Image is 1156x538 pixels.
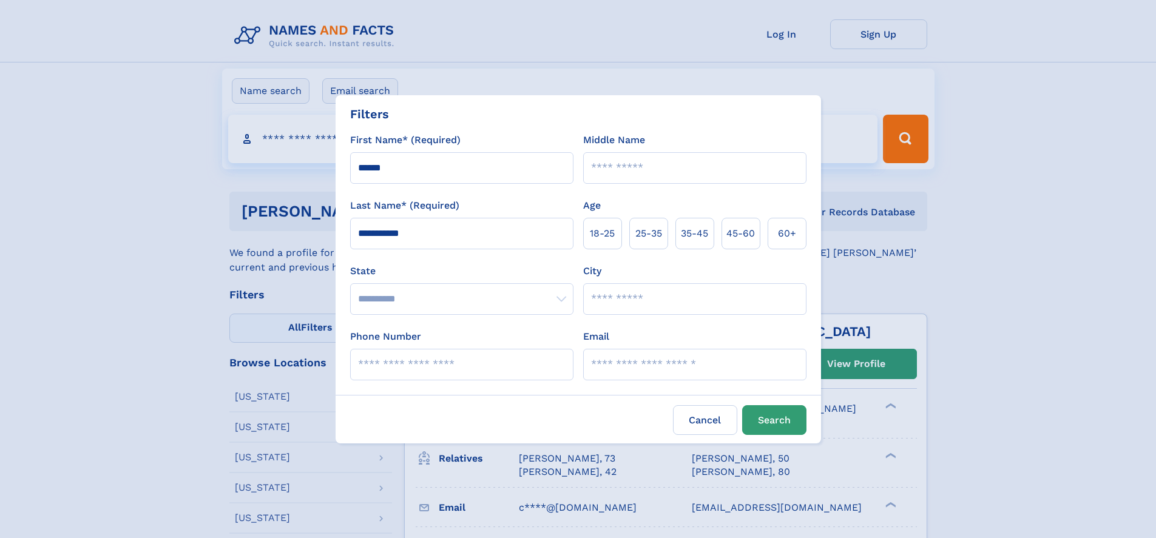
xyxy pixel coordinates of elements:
[583,264,601,278] label: City
[583,198,601,213] label: Age
[350,133,461,147] label: First Name* (Required)
[350,198,459,213] label: Last Name* (Required)
[681,226,708,241] span: 35‑45
[583,133,645,147] label: Middle Name
[350,264,573,278] label: State
[673,405,737,435] label: Cancel
[583,329,609,344] label: Email
[350,105,389,123] div: Filters
[350,329,421,344] label: Phone Number
[742,405,806,435] button: Search
[778,226,796,241] span: 60+
[635,226,662,241] span: 25‑35
[726,226,755,241] span: 45‑60
[590,226,615,241] span: 18‑25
